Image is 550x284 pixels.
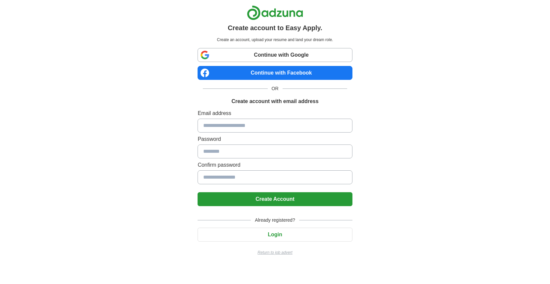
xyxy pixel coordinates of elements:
[268,85,283,92] span: OR
[198,109,352,117] label: Email address
[228,23,322,33] h1: Create account to Easy Apply.
[198,48,352,62] a: Continue with Google
[198,135,352,143] label: Password
[198,228,352,242] button: Login
[198,192,352,206] button: Create Account
[199,37,351,43] p: Create an account, upload your resume and land your dream role.
[231,97,318,105] h1: Create account with email address
[198,232,352,237] a: Login
[247,5,303,20] img: Adzuna logo
[198,66,352,80] a: Continue with Facebook
[251,217,299,224] span: Already registered?
[198,161,352,169] label: Confirm password
[198,250,352,256] a: Return to job advert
